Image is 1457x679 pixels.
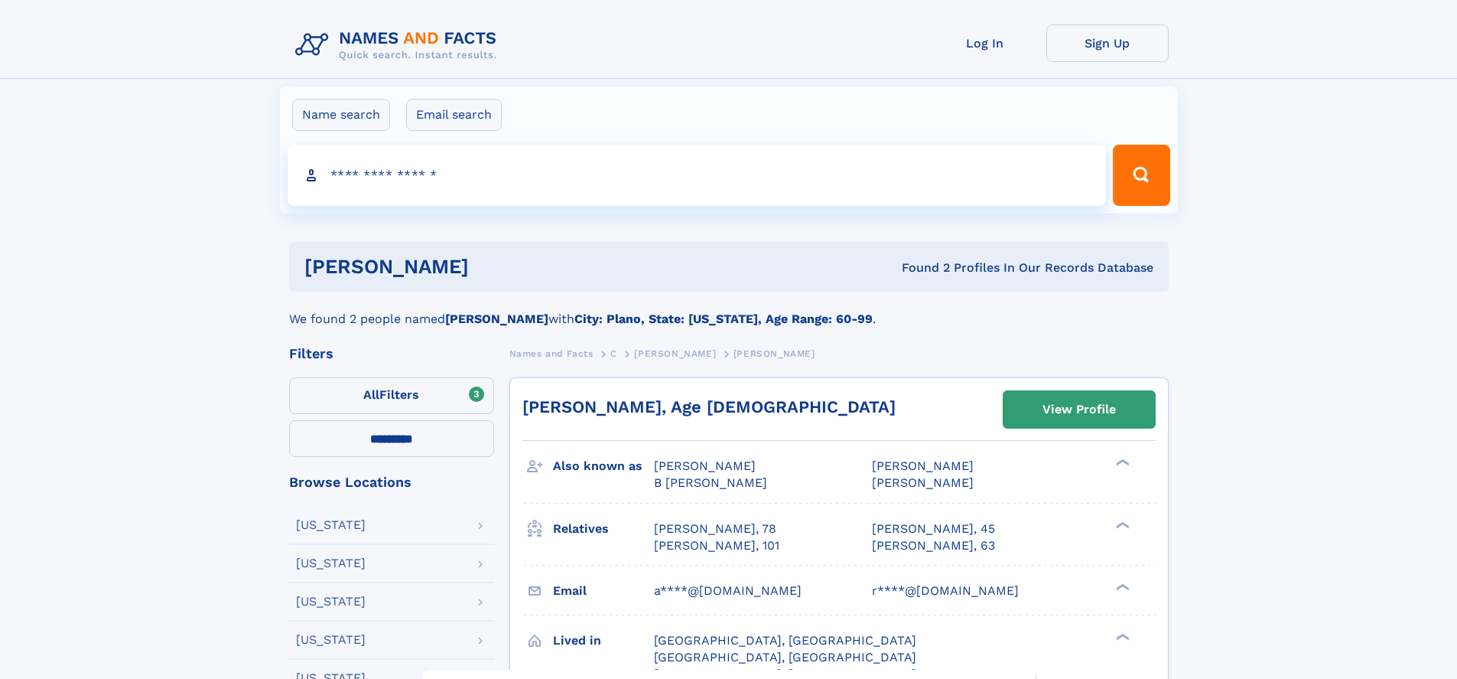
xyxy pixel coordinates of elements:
[553,453,654,479] h3: Also known as
[1112,458,1130,468] div: ❯
[1113,145,1169,206] button: Search Button
[610,348,617,359] span: C
[553,516,654,542] h3: Relatives
[292,99,390,131] label: Name search
[289,24,509,66] img: Logo Names and Facts
[872,537,995,554] a: [PERSON_NAME], 63
[1042,392,1116,427] div: View Profile
[924,24,1046,62] a: Log In
[296,634,366,646] div: [US_STATE]
[553,628,654,654] h3: Lived in
[654,475,767,490] span: B [PERSON_NAME]
[289,475,494,489] div: Browse Locations
[296,596,366,608] div: [US_STATE]
[872,521,995,537] a: [PERSON_NAME], 45
[733,348,815,359] span: [PERSON_NAME]
[610,344,617,363] a: C
[872,475,974,490] span: [PERSON_NAME]
[1003,391,1155,428] a: View Profile
[574,312,873,326] b: City: Plano, State: [US_STATE], Age Range: 60-99
[654,459,756,473] span: [PERSON_NAME]
[685,260,1153,276] div: Found 2 Profiles In Our Records Database
[509,344,594,363] a: Names and Facts
[288,145,1107,206] input: search input
[296,519,366,531] div: [US_STATE]
[1112,632,1130,641] div: ❯
[296,557,366,570] div: [US_STATE]
[553,578,654,604] h3: Email
[634,344,716,363] a: [PERSON_NAME]
[304,257,685,276] h1: [PERSON_NAME]
[654,650,916,664] span: [GEOGRAPHIC_DATA], [GEOGRAPHIC_DATA]
[289,377,494,414] label: Filters
[289,347,494,361] div: Filters
[1112,520,1130,530] div: ❯
[1112,582,1130,592] div: ❯
[634,348,716,359] span: [PERSON_NAME]
[445,312,548,326] b: [PERSON_NAME]
[406,99,502,131] label: Email search
[289,292,1169,328] div: We found 2 people named with .
[522,397,896,416] a: [PERSON_NAME], Age [DEMOGRAPHIC_DATA]
[654,537,779,554] a: [PERSON_NAME], 101
[654,633,916,648] span: [GEOGRAPHIC_DATA], [GEOGRAPHIC_DATA]
[363,387,379,402] span: All
[654,521,776,537] a: [PERSON_NAME], 78
[1046,24,1169,62] a: Sign Up
[872,459,974,473] span: [PERSON_NAME]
